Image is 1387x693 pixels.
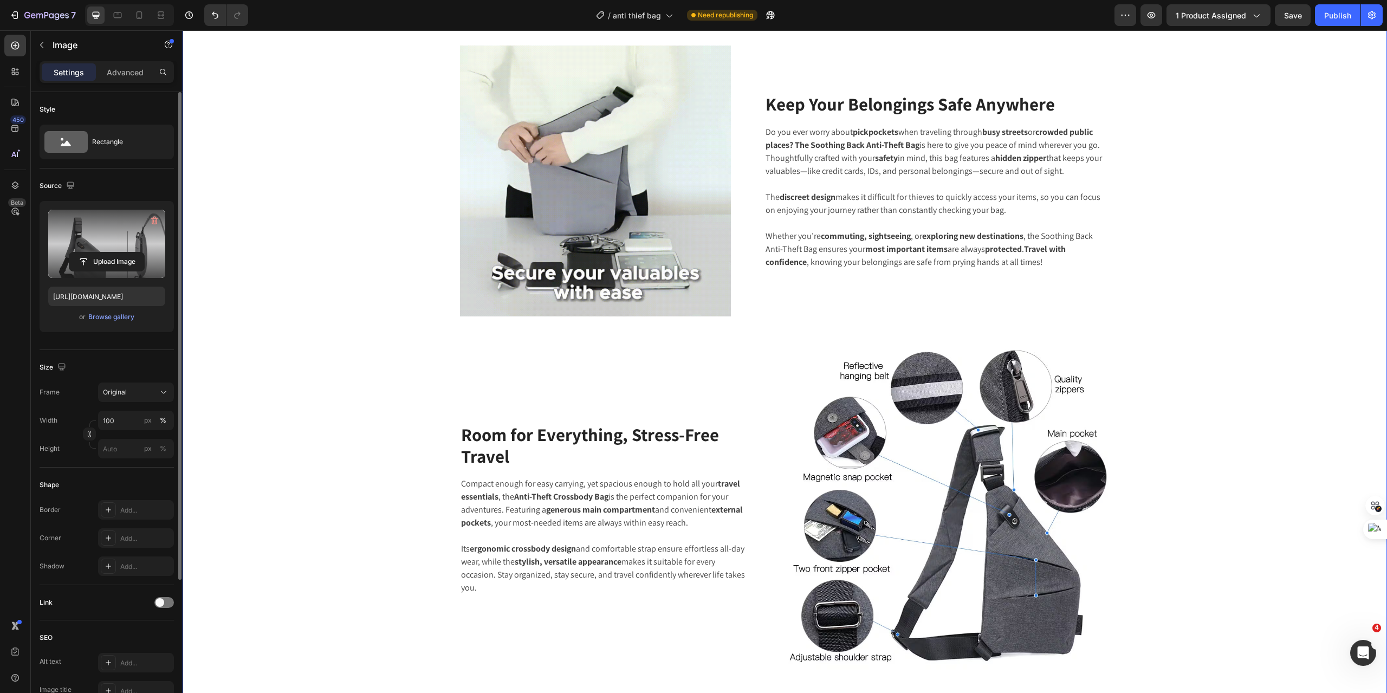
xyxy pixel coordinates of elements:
button: 1 product assigned [1166,4,1271,26]
label: Width [40,416,57,425]
span: Original [103,387,127,397]
p: Its and comfortable strap ensure effortless all-day wear, while the makes it suitable for every o... [278,512,568,564]
div: px [144,444,152,454]
label: Frame [40,387,60,397]
div: Add... [120,534,171,543]
strong: generous main compartment [364,474,472,485]
p: Do you ever worry about when traveling through or is here to give you peace of mind wherever you ... [583,95,926,147]
div: Add... [120,562,171,572]
strong: commuting, sightseeing [638,200,728,211]
div: Shadow [40,561,64,571]
strong: exploring new destinations [740,200,841,211]
div: Publish [1324,10,1351,21]
p: Image [53,38,145,51]
strong: busy streets [800,96,845,107]
button: 7 [4,4,81,26]
p: 7 [71,9,76,22]
div: Size [40,360,68,375]
button: % [141,414,154,427]
h2: Room for Everything, Stress-Free Travel [277,392,569,437]
strong: ergonomic crossbody design [287,513,393,524]
strong: Keep Your Belongings Safe Anywhere [583,62,872,85]
strong: most important items [683,213,765,224]
input: https://example.com/image.jpg [48,287,165,306]
img: gempages_473149081271665670-4c5da95b-02c6-4809-941d-05b299ac3e52.webp [602,316,928,642]
span: 1 product assigned [1176,10,1246,21]
button: Publish [1315,4,1360,26]
strong: protected [802,213,839,224]
div: Beta [8,198,26,207]
div: Border [40,505,61,515]
div: Shape [40,480,59,490]
div: Style [40,105,55,114]
iframe: Intercom live chat [1350,640,1376,666]
div: Link [40,598,53,607]
button: Browse gallery [88,312,135,322]
label: Height [40,444,60,454]
div: Corner [40,533,61,543]
span: Need republishing [698,10,753,20]
input: px% [98,439,174,458]
p: Compact enough for easy carrying, yet spacious enough to hold all your , the is the perfect compa... [278,447,568,499]
div: Rectangle [92,129,158,154]
strong: Anti-Theft Crossbody Bag [332,461,426,472]
p: The makes it difficult for thieves to quickly access your items, so you can focus on enjoying you... [583,160,926,186]
div: px [144,416,152,425]
p: Whether you’re , or , the Soothing Back Anti-Theft Bag ensures your are always . , knowing your b... [583,199,926,238]
strong: Travel with confidence [583,213,883,237]
span: anti thief bag [613,10,661,21]
span: Save [1284,11,1302,20]
p: Advanced [107,67,144,78]
div: Undo/Redo [204,4,248,26]
strong: The Soothing Back Anti-Theft Bag [612,109,737,120]
strong: stylish, versatile appearance [332,526,439,537]
button: px [157,414,170,427]
div: Add... [120,658,171,668]
strong: crowded public places? [583,96,910,120]
div: 450 [10,115,26,124]
div: % [160,416,166,425]
span: 4 [1372,624,1381,632]
div: Alt text [40,657,61,666]
p: Settings [54,67,84,78]
div: Add... [120,506,171,515]
button: Upload Image [69,252,145,271]
strong: safety [692,122,715,133]
strong: discreet design [597,161,653,172]
div: % [160,444,166,454]
span: or [79,310,86,323]
span: / [608,10,611,21]
iframe: Design area [183,30,1387,693]
strong: pickpockets [670,96,716,107]
button: Original [98,383,174,402]
button: px [157,442,170,455]
button: Save [1275,4,1311,26]
div: Browse gallery [88,312,134,322]
button: % [141,442,154,455]
div: SEO [40,633,53,643]
div: Source [40,179,77,193]
strong: hidden zipper [813,122,864,133]
input: px% [98,411,174,430]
